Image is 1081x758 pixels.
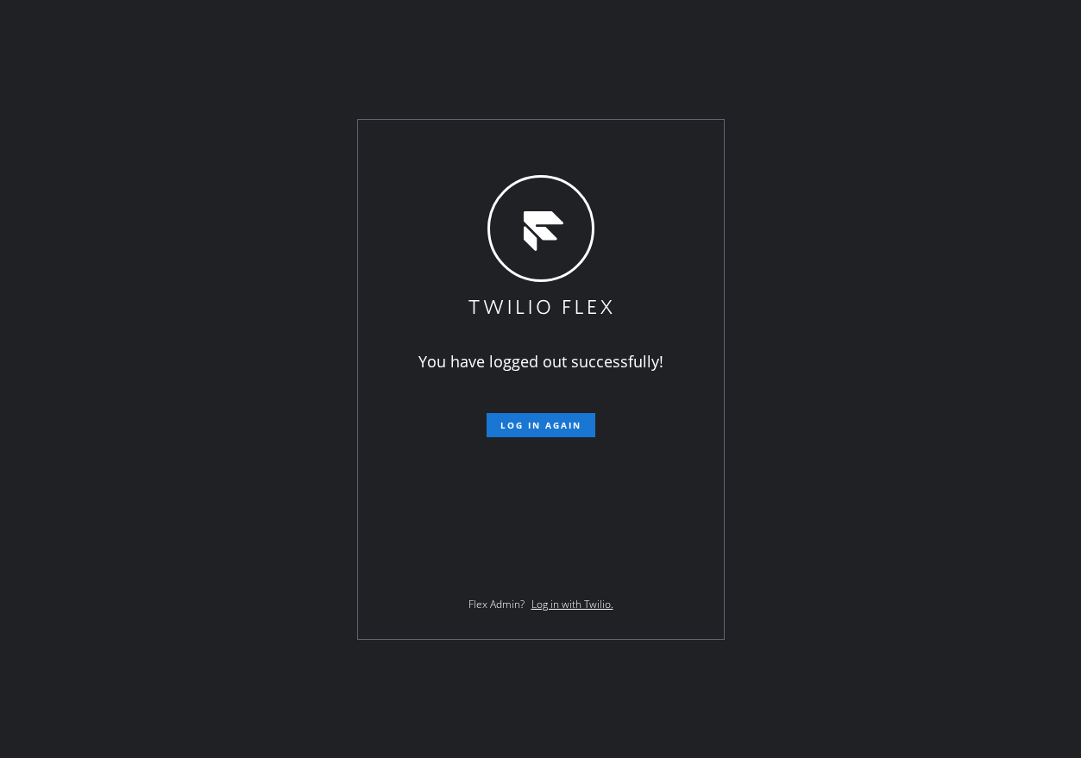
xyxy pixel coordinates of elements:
span: You have logged out successfully! [418,351,663,372]
button: Log in again [487,413,595,437]
a: Log in with Twilio. [531,597,613,611]
span: Flex Admin? [468,597,525,611]
span: Log in again [500,419,581,431]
